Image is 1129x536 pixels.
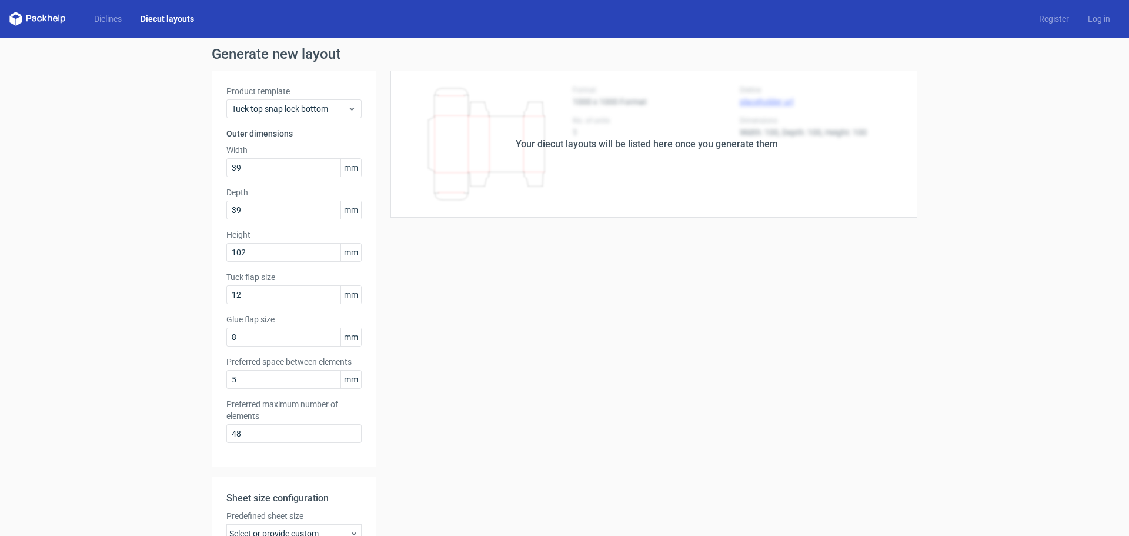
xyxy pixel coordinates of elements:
[226,356,362,368] label: Preferred space between elements
[226,271,362,283] label: Tuck flap size
[340,201,361,219] span: mm
[226,128,362,139] h3: Outer dimensions
[340,371,361,388] span: mm
[226,187,362,198] label: Depth
[85,13,131,25] a: Dielines
[1030,13,1078,25] a: Register
[226,510,362,522] label: Predefined sheet size
[226,398,362,422] label: Preferred maximum number of elements
[226,229,362,241] label: Height
[340,328,361,346] span: mm
[340,286,361,304] span: mm
[226,491,362,505] h2: Sheet size configuration
[516,137,778,151] div: Your diecut layouts will be listed here once you generate them
[232,103,348,115] span: Tuck top snap lock bottom
[340,244,361,261] span: mm
[131,13,203,25] a: Diecut layouts
[340,159,361,177] span: mm
[212,47,917,61] h1: Generate new layout
[226,314,362,325] label: Glue flap size
[1078,13,1120,25] a: Log in
[226,85,362,97] label: Product template
[226,144,362,156] label: Width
